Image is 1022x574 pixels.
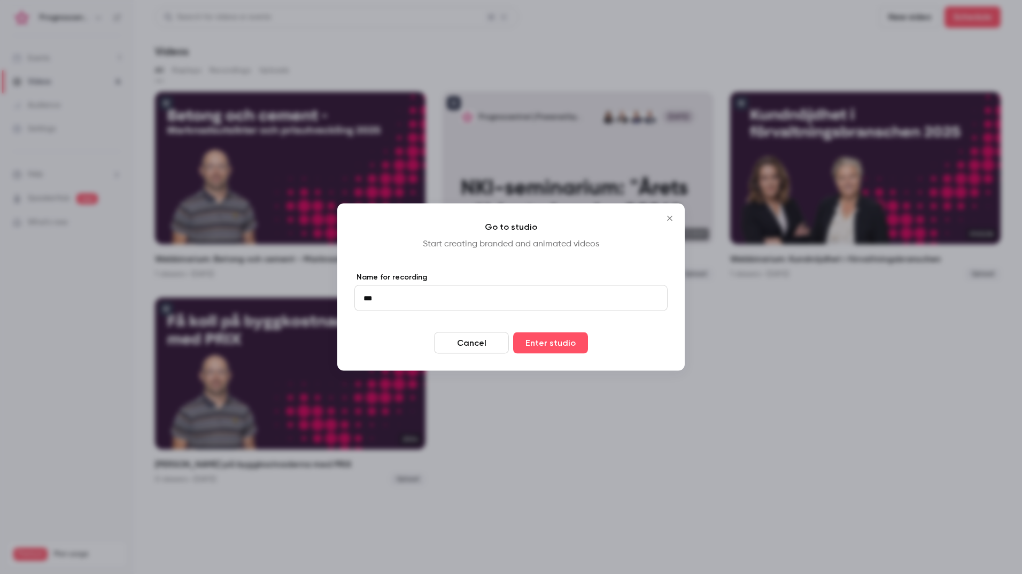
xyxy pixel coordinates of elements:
[354,238,668,251] p: Start creating branded and animated videos
[434,332,509,354] button: Cancel
[513,332,588,354] button: Enter studio
[659,208,680,229] button: Close
[354,221,668,234] h4: Go to studio
[354,272,668,283] label: Name for recording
